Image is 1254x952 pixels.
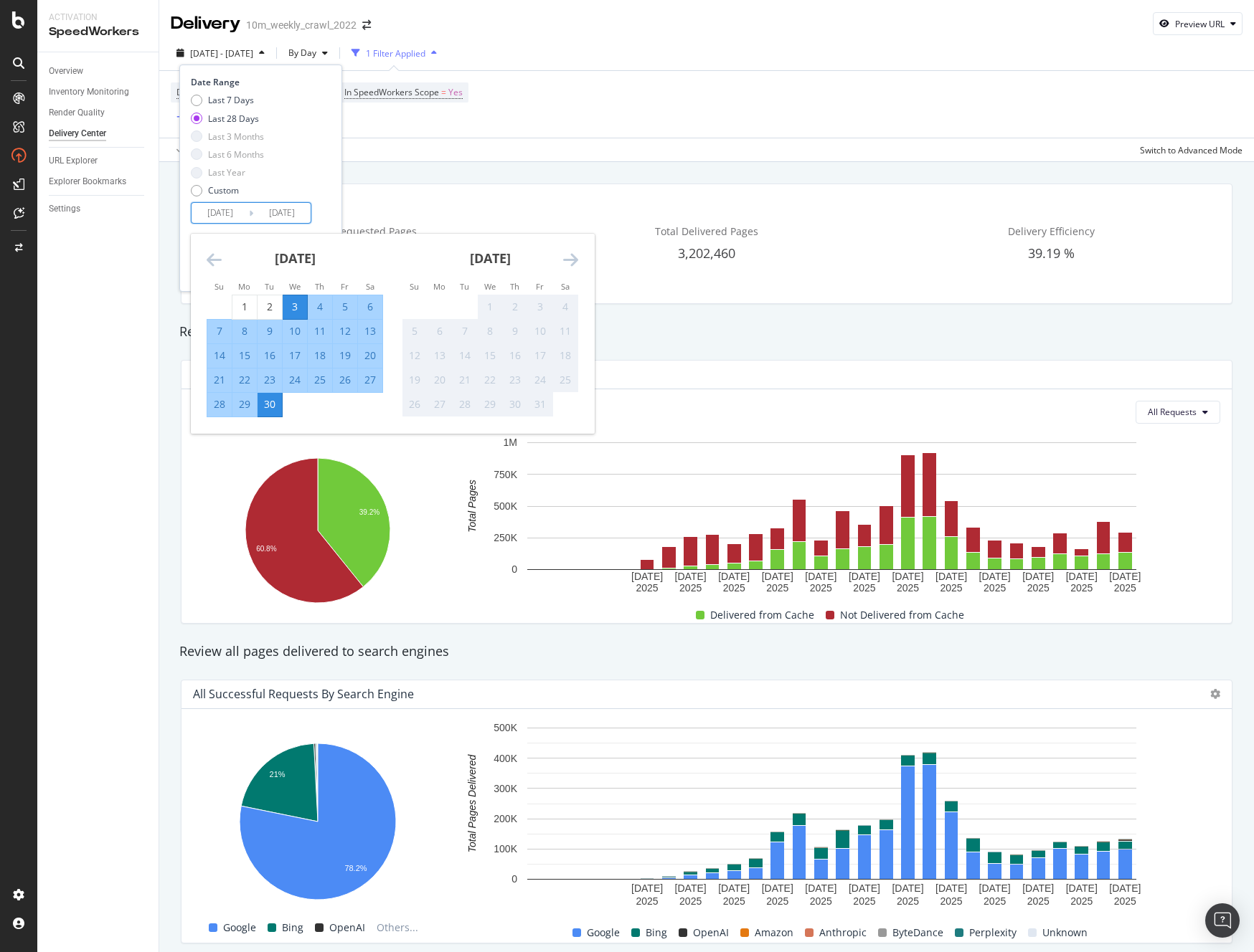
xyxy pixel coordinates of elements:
div: Preview URL [1175,18,1225,30]
div: 1 [232,300,257,314]
text: Total Pages [466,480,478,532]
div: Move backward to switch to the previous month. [207,251,222,269]
td: Selected. Sunday, September 14, 2025 [207,343,232,368]
div: 13 [428,348,452,363]
text: [DATE] [1022,882,1054,894]
small: Sa [561,281,570,292]
td: Selected. Monday, September 8, 2025 [232,319,258,343]
span: 39.19 % [1028,244,1075,262]
text: 2025 [810,582,832,594]
div: 25 [308,373,332,387]
td: Not available. Thursday, October 9, 2025 [503,319,528,343]
td: Selected. Friday, September 26, 2025 [333,368,358,392]
text: 2025 [723,895,745,907]
small: Mo [238,281,250,292]
text: 2025 [679,895,702,907]
div: Settings [49,201,80,216]
div: arrow-right-arrow-left [362,20,371,30]
text: [DATE] [935,882,967,894]
div: 29 [232,397,257,411]
div: 14 [207,348,232,363]
div: Overview [49,64,83,79]
small: Fr [341,281,349,292]
td: Selected as end date. Tuesday, September 30, 2025 [258,392,283,416]
span: By Day [283,47,316,59]
a: Settings [49,201,148,216]
td: Not available. Wednesday, October 1, 2025 [478,295,503,319]
div: SpeedWorkers [49,24,147,40]
div: 12 [402,348,427,363]
td: Selected. Thursday, September 11, 2025 [308,319,333,343]
div: 5 [402,324,427,338]
div: 18 [308,348,332,363]
div: 8 [478,324,502,338]
text: 2025 [636,895,658,907]
td: Not available. Wednesday, October 29, 2025 [478,392,503,416]
div: 4 [308,300,332,314]
text: [DATE] [631,882,663,894]
div: Custom [208,184,239,196]
small: Su [410,281,419,292]
small: Th [315,281,324,292]
div: Review all bots requests to SpeedWorkers [172,323,1241,341]
div: 3 [283,300,307,314]
div: 19 [333,348,357,363]
td: Selected. Thursday, September 4, 2025 [308,295,333,319]
small: Tu [265,281,274,292]
span: Total Delivered Pages [655,224,758,238]
td: Selected. Tuesday, September 16, 2025 [258,343,283,368]
div: A chart. [193,736,443,910]
td: Selected. Monday, September 29, 2025 [232,392,258,416]
div: 11 [308,324,332,338]
td: Selected. Wednesday, September 24, 2025 [283,368,308,392]
a: Delivery Center [49,126,148,141]
td: Not available. Wednesday, October 8, 2025 [478,319,503,343]
div: 6 [358,300,382,314]
div: 2 [503,300,527,314]
div: 20 [358,348,382,363]
text: [DATE] [805,571,836,582]
div: All Successful Requests by Search Engine [193,687,414,701]
div: 20 [428,373,452,387]
td: Not available. Thursday, October 30, 2025 [503,392,528,416]
text: 2025 [636,582,658,594]
span: Perplexity [969,924,1017,941]
span: Delivery Efficiency [1008,224,1095,238]
td: Selected. Sunday, September 28, 2025 [207,392,232,416]
text: [DATE] [631,571,663,582]
strong: [DATE] [275,249,316,267]
text: 2025 [1027,895,1050,907]
div: 10 [283,324,307,338]
div: 10 [528,324,552,338]
small: We [289,281,301,292]
td: Not available. Sunday, October 26, 2025 [402,392,428,416]
text: [DATE] [1109,571,1141,582]
div: 15 [478,348,502,363]
div: 24 [528,373,552,387]
td: Selected. Saturday, September 27, 2025 [358,368,383,392]
small: Fr [536,281,544,292]
text: [DATE] [935,571,967,582]
td: Selected. Thursday, September 18, 2025 [308,343,333,368]
text: 750K [494,469,517,480]
text: [DATE] [1066,882,1098,894]
text: [DATE] [1109,882,1141,894]
td: Selected. Friday, September 19, 2025 [333,343,358,368]
button: By Day [283,42,334,65]
a: Explorer Bookmarks [49,174,148,189]
div: Switch to Advanced Mode [1140,144,1243,156]
div: 1 Filter Applied [366,47,425,59]
div: Last 7 Days [191,94,264,106]
span: All Requests [1148,406,1197,418]
text: 2025 [984,582,1006,594]
text: [DATE] [979,571,1011,582]
span: Anthropic [819,924,867,941]
div: 30 [503,397,527,411]
button: Preview URL [1153,12,1243,35]
td: Selected. Friday, September 12, 2025 [333,319,358,343]
div: 31 [528,397,552,411]
text: 2025 [853,895,875,907]
text: 400K [494,752,517,763]
text: 2025 [810,895,832,907]
text: 2025 [1070,582,1093,594]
